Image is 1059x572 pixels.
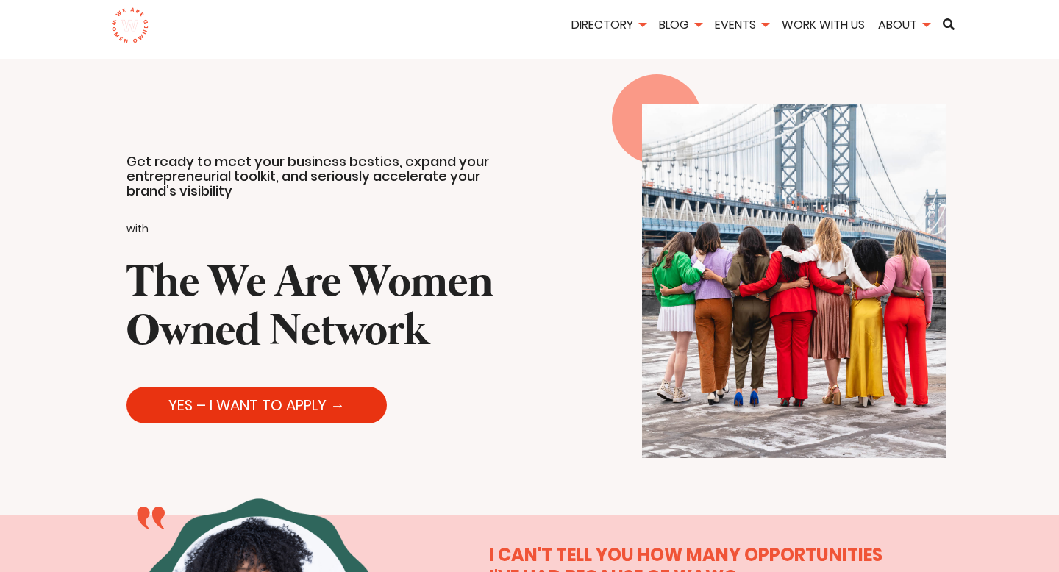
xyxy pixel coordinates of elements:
[710,16,774,33] a: Events
[777,16,870,33] a: Work With Us
[126,260,515,357] h1: The We Are Women Owned Network
[126,387,387,423] a: YES – I WANT TO APPLY →
[710,16,774,36] li: Events
[642,104,946,458] img: We are Women Owned standing together in Brooklyn
[938,18,960,30] a: Search
[873,16,935,33] a: About
[111,7,149,44] img: logo
[654,16,707,33] a: Blog
[873,16,935,36] li: About
[654,16,707,36] li: Blog
[566,16,651,33] a: Directory
[126,219,515,239] p: with
[126,154,515,199] p: Get ready to meet your business besties, expand your entrepreneurial toolkit, and seriously accel...
[566,16,651,36] li: Directory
